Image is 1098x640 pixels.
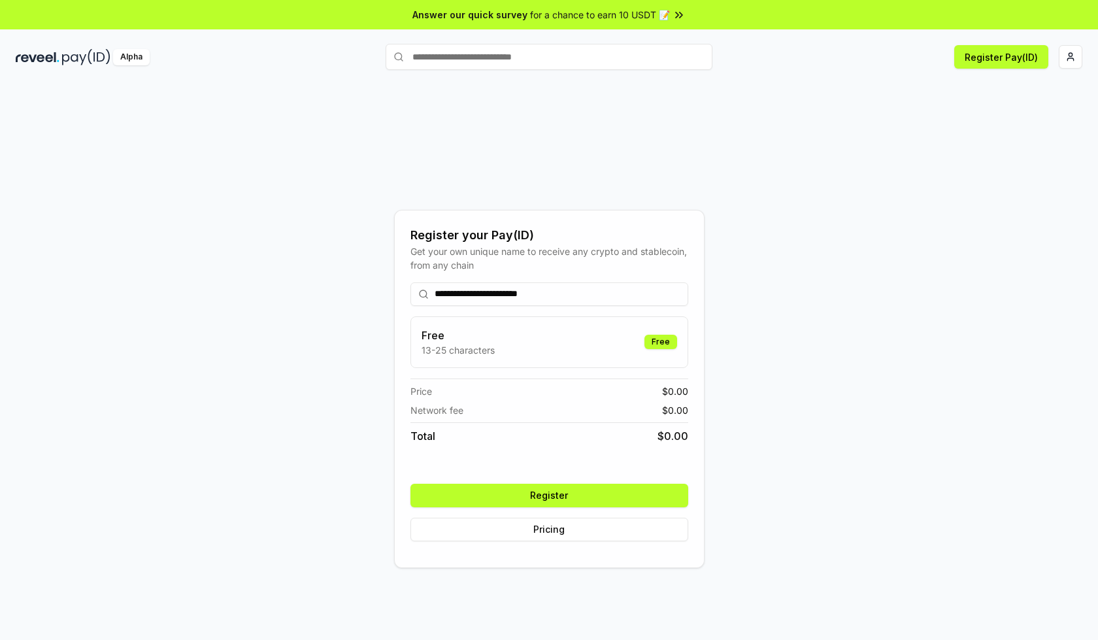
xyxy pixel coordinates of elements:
button: Register Pay(ID) [954,45,1048,69]
div: Register your Pay(ID) [410,226,688,244]
img: pay_id [62,49,110,65]
img: reveel_dark [16,49,59,65]
span: for a chance to earn 10 USDT 📝 [530,8,670,22]
button: Pricing [410,518,688,541]
div: Free [644,335,677,349]
span: $ 0.00 [662,403,688,417]
span: Price [410,384,432,398]
h3: Free [422,328,495,343]
span: $ 0.00 [662,384,688,398]
div: Alpha [113,49,150,65]
span: $ 0.00 [657,428,688,444]
div: Get your own unique name to receive any crypto and stablecoin, from any chain [410,244,688,272]
p: 13-25 characters [422,343,495,357]
button: Register [410,484,688,507]
span: Total [410,428,435,444]
span: Answer our quick survey [412,8,527,22]
span: Network fee [410,403,463,417]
